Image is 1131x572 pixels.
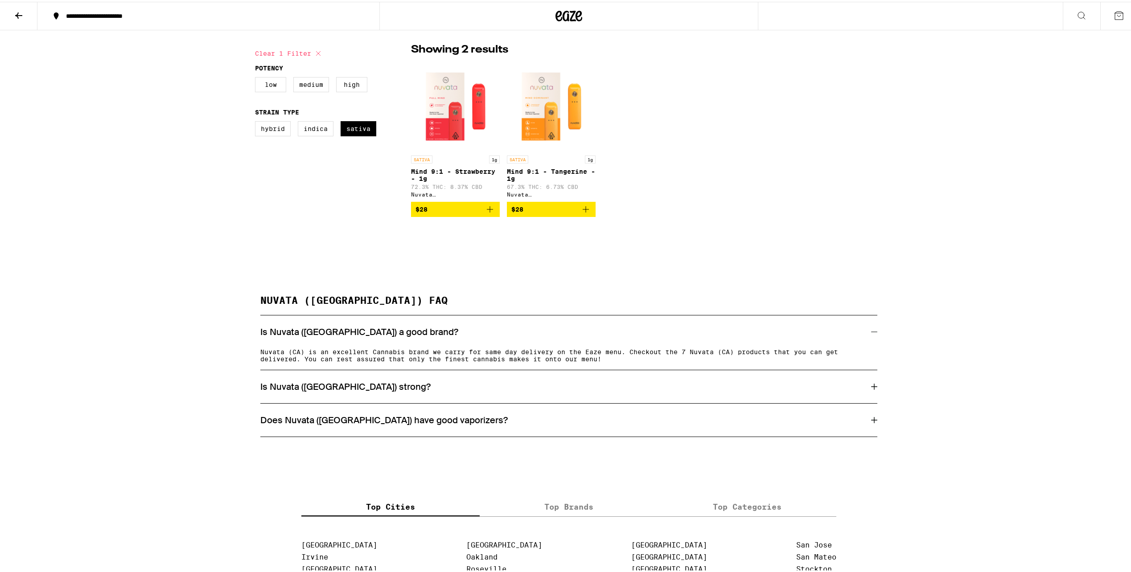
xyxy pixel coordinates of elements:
[255,63,283,70] legend: Potency
[507,60,596,200] a: Open page for Mind 9:1 - Tangerine - 1g from Nuvata (CA)
[260,324,458,336] h3: Is Nuvata ([GEOGRAPHIC_DATA]) a good brand?
[301,551,328,560] a: Irvine
[301,495,836,515] div: tabs
[411,182,500,188] p: 72.3% THC: 8.37% CBD
[301,563,377,572] a: [GEOGRAPHIC_DATA]
[507,154,528,162] p: SATIVA
[293,75,329,90] label: Medium
[336,75,367,90] label: High
[511,204,523,211] span: $28
[255,41,324,63] button: Clear 1 filter
[507,60,596,149] img: Nuvata (CA) - Mind 9:1 - Tangerine - 1g
[411,166,500,180] p: Mind 9:1 - Strawberry - 1g
[631,563,707,572] a: [GEOGRAPHIC_DATA]
[301,539,377,547] a: [GEOGRAPHIC_DATA]
[796,563,832,572] a: Stockton
[466,563,506,572] a: Roseville
[489,154,500,162] p: 1g
[411,41,508,56] p: Showing 2 results
[255,107,299,114] legend: Strain Type
[411,154,432,162] p: SATIVA
[411,200,500,215] button: Add to bag
[411,60,500,149] img: Nuvata (CA) - Mind 9:1 - Strawberry - 1g
[255,75,286,90] label: Low
[658,495,836,515] label: Top Categories
[298,119,333,135] label: Indica
[585,154,596,162] p: 1g
[631,551,707,560] a: [GEOGRAPHIC_DATA]
[341,119,376,135] label: Sativa
[796,551,836,560] a: San Mateo
[507,166,596,180] p: Mind 9:1 - Tangerine - 1g
[411,190,500,196] div: Nuvata ([GEOGRAPHIC_DATA])
[507,200,596,215] button: Add to bag
[301,495,480,515] label: Top Cities
[466,539,542,547] a: [GEOGRAPHIC_DATA]
[466,551,498,560] a: Oakland
[480,495,658,515] label: Top Brands
[507,190,596,196] div: Nuvata ([GEOGRAPHIC_DATA])
[796,539,832,547] a: San Jose
[5,6,64,13] span: Hi. Need any help?
[255,119,291,135] label: Hybrid
[507,182,596,188] p: 67.3% THC: 6.73% CBD
[260,294,877,314] h2: NUVATA ([GEOGRAPHIC_DATA]) FAQ
[411,60,500,200] a: Open page for Mind 9:1 - Strawberry - 1g from Nuvata (CA)
[631,539,707,547] a: [GEOGRAPHIC_DATA]
[260,347,877,361] p: Nuvata (CA) is an excellent Cannabis brand we carry for same day delivery on the Eaze menu. Check...
[260,379,431,391] h3: Is Nuvata ([GEOGRAPHIC_DATA]) strong?
[260,413,508,424] h3: Does Nuvata ([GEOGRAPHIC_DATA]) have good vaporizers?
[415,204,428,211] span: $28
